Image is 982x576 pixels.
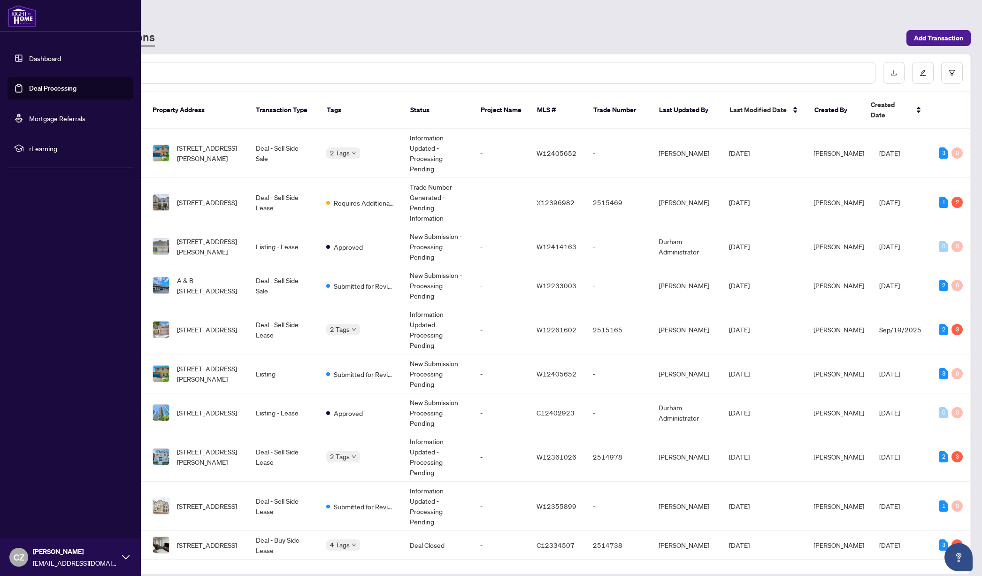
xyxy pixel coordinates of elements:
span: [DATE] [879,198,900,207]
th: Created Date [863,92,929,129]
td: [PERSON_NAME] [651,482,721,531]
img: thumbnail-img [153,366,169,382]
td: - [585,393,651,432]
span: [DATE] [879,502,900,510]
button: filter [941,62,963,84]
td: Durham Administrator [651,227,721,266]
span: [PERSON_NAME] [813,453,864,461]
span: [STREET_ADDRESS][PERSON_NAME] [177,446,241,467]
span: Add Transaction [914,31,963,46]
td: - [473,432,529,482]
span: W12405652 [537,149,576,157]
td: Deal Closed [402,531,473,560]
td: - [473,178,529,227]
a: Mortgage Referrals [29,114,85,123]
td: Information Updated - Processing Pending [402,482,473,531]
td: 2515469 [585,178,651,227]
div: 3 [951,324,963,335]
span: [STREET_ADDRESS] [177,197,237,207]
span: down [352,454,356,459]
span: [DATE] [879,541,900,549]
span: [STREET_ADDRESS] [177,540,237,550]
td: Deal - Sell Side Lease [248,178,319,227]
span: Submitted for Review [334,369,395,379]
td: Listing [248,354,319,393]
span: [DATE] [879,408,900,417]
td: [PERSON_NAME] [651,432,721,482]
span: CZ [14,551,24,564]
span: C12334507 [537,541,575,549]
td: Information Updated - Processing Pending [402,432,473,482]
span: [DATE] [729,242,750,251]
span: rLearning [29,143,127,154]
span: W12233003 [537,281,576,290]
span: [STREET_ADDRESS][PERSON_NAME] [177,143,241,163]
td: [PERSON_NAME] [651,531,721,560]
div: 0 [951,241,963,252]
div: 3 [939,368,948,379]
img: thumbnail-img [153,405,169,421]
span: W12361026 [537,453,576,461]
td: New Submission - Processing Pending [402,354,473,393]
th: Trade Number [586,92,652,129]
th: Project Name [473,92,529,129]
img: thumbnail-img [153,277,169,293]
span: Submitted for Review [334,501,395,512]
div: 0 [951,500,963,512]
td: 2514738 [585,531,651,560]
td: Listing - Lease [248,393,319,432]
div: 0 [951,147,963,159]
button: download [883,62,905,84]
span: download [890,69,897,76]
span: down [352,543,356,547]
span: [DATE] [729,149,750,157]
span: [DATE] [729,198,750,207]
span: A & B-[STREET_ADDRESS] [177,275,241,296]
span: [DATE] [729,453,750,461]
span: [STREET_ADDRESS][PERSON_NAME] [177,363,241,384]
td: - [585,129,651,178]
button: Open asap [944,543,973,571]
img: logo [8,5,37,27]
span: 4 Tags [330,539,350,550]
div: 1 [939,500,948,512]
td: Deal - Sell Side Lease [248,482,319,531]
td: - [473,354,529,393]
th: Last Modified Date [722,92,806,129]
span: [DATE] [729,502,750,510]
td: - [585,227,651,266]
span: X12396982 [537,198,575,207]
td: Deal - Sell Side Lease [248,305,319,354]
span: W12414163 [537,242,576,251]
img: thumbnail-img [153,238,169,254]
span: Approved [334,408,363,418]
span: [DATE] [729,325,750,334]
th: Property Address [145,92,248,129]
span: C12402923 [537,408,575,417]
td: New Submission - Processing Pending [402,227,473,266]
img: thumbnail-img [153,194,169,210]
td: 2514978 [585,432,651,482]
span: 2 Tags [330,147,350,158]
div: 2 [939,280,948,291]
th: Last Updated By [652,92,722,129]
span: [PERSON_NAME] [813,502,864,510]
span: [PERSON_NAME] [813,541,864,549]
td: [PERSON_NAME] [651,178,721,227]
span: Approved [334,242,363,252]
span: filter [949,69,955,76]
span: W12261602 [537,325,576,334]
span: [PERSON_NAME] [813,149,864,157]
span: Submitted for Review [334,281,395,291]
span: [STREET_ADDRESS] [177,324,237,335]
img: thumbnail-img [153,498,169,514]
td: - [473,393,529,432]
span: [DATE] [879,453,900,461]
span: Last Modified Date [729,105,787,115]
td: - [473,129,529,178]
td: Durham Administrator [651,393,721,432]
span: [PERSON_NAME] [813,369,864,378]
span: [PERSON_NAME] [813,281,864,290]
span: [STREET_ADDRESS] [177,501,237,511]
td: Information Updated - Processing Pending [402,305,473,354]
